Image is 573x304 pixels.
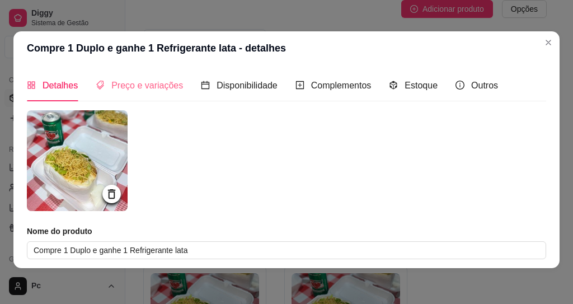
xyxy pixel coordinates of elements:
span: Disponibilidade [217,81,278,90]
span: info-circle [455,81,464,90]
span: appstore [27,81,36,90]
span: calendar [201,81,210,90]
span: Complementos [311,81,372,90]
span: Outros [471,81,498,90]
span: Estoque [405,81,438,90]
span: tags [96,81,105,90]
span: code-sandbox [389,81,398,90]
input: Ex.: Hamburguer de costela [27,241,546,259]
img: logo da loja [27,110,128,211]
header: Compre 1 Duplo e ganhe 1 Refrigerante lata - detalhes [13,31,560,65]
span: Preço e variações [111,81,183,90]
button: Close [539,34,557,52]
article: Nome do produto [27,226,546,237]
span: plus-square [295,81,304,90]
span: Detalhes [43,81,78,90]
